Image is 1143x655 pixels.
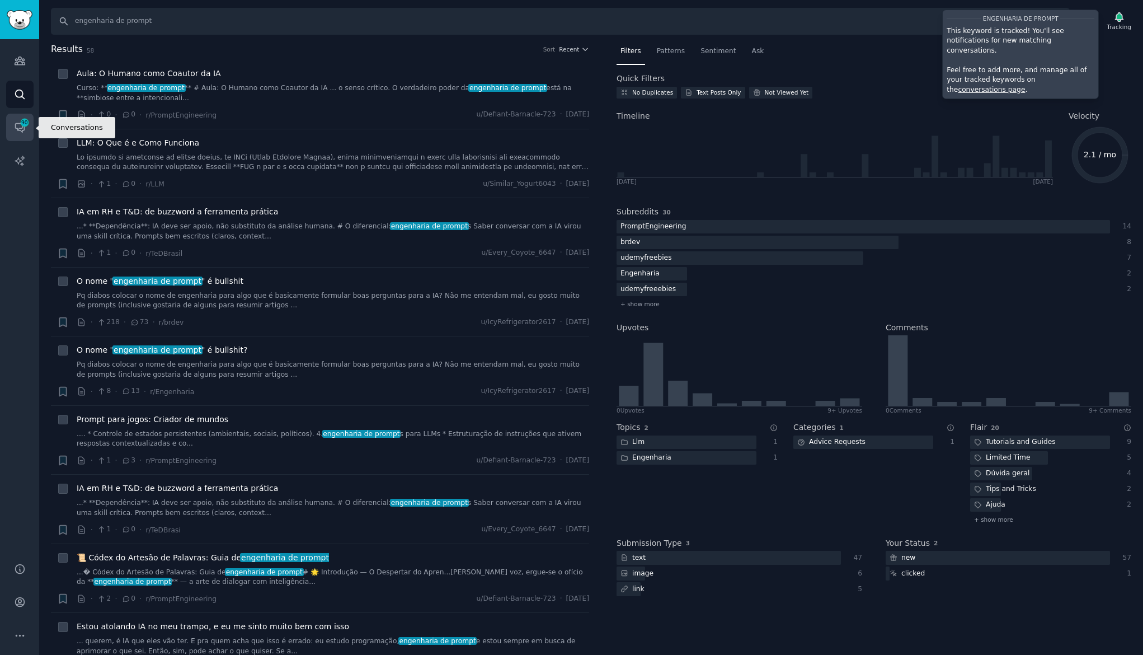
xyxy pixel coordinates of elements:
[91,316,93,328] span: ·
[793,422,835,433] h2: Categories
[77,498,589,518] a: ...* **Dependência**: IA deve ser apoio, não substituto da análise humana. # O diferencial:engenh...
[566,179,589,189] span: [DATE]
[225,568,304,576] span: engenharia de prompt
[1122,484,1132,494] div: 2
[77,414,228,425] a: Prompt para jogos: Criador de mundos
[145,250,182,258] span: r/TeDBrasil
[130,317,148,327] span: 73
[566,110,589,120] span: [DATE]
[481,525,556,535] span: u/Every_Coyote_6647
[77,275,243,287] a: O nome "engenharia de prompt" é bullshit
[620,300,660,308] span: + show more
[945,437,955,447] div: 1
[77,68,221,79] a: Aula: O Humano como Coautor da IA
[115,247,117,259] span: ·
[617,582,648,596] div: link
[159,319,184,326] span: r/brdev
[560,594,562,604] span: ·
[77,222,589,241] a: ...* **Dependência**: IA deve ser apoio, não substituto da análise humana. # O diferencial:engenh...
[853,553,863,563] div: 47
[617,567,657,581] div: image
[970,436,1060,450] div: Tutorials and Guides
[115,455,117,466] span: ·
[121,386,140,396] span: 13
[617,283,680,297] div: udemyfreeebies
[97,456,111,466] span: 1
[886,567,929,581] div: clicked
[91,455,93,466] span: ·
[97,317,120,327] span: 218
[150,388,194,396] span: r/Engenharia
[112,345,202,354] span: engenharia de prompt
[1033,177,1053,185] div: [DATE]
[77,552,329,564] a: 📜 Códex do Artesão de Palavras: Guia deengenharia de prompt
[77,137,199,149] span: LLM: O Que é e Como Funciona
[121,110,135,120] span: 0
[77,429,589,449] a: .... * Controle de estados persistentes (ambientais, sociais, políticos). 4.engenharia de prompts...
[768,437,778,447] div: 1
[991,424,999,431] span: 20
[632,88,673,96] div: No Duplicates
[1122,284,1132,294] div: 2
[477,594,556,604] span: u/Defiant-Barnacle-723
[77,344,247,356] a: O nome "engenharia de prompt" é bullshit?
[1122,453,1132,463] div: 5
[97,594,111,604] span: 2
[1122,469,1132,479] div: 4
[6,114,34,141] a: 90
[697,88,741,96] div: Text Posts Only
[144,386,146,397] span: ·
[115,109,117,121] span: ·
[477,110,556,120] span: u/Defiant-Barnacle-723
[121,594,135,604] span: 0
[390,222,469,230] span: engenharia de prompt
[617,322,648,334] h2: Upvotes
[566,456,589,466] span: [DATE]
[566,317,589,327] span: [DATE]
[121,248,135,258] span: 0
[970,467,1033,481] div: Dúvida geral
[970,498,1009,512] div: Ajuda
[853,569,863,579] div: 6
[107,84,186,92] span: engenharia de prompt
[947,26,1094,56] p: This keyword is tracked! You'll see notifications for new matching conversations.
[970,422,987,433] h2: Flair
[1122,237,1132,247] div: 8
[139,178,142,190] span: ·
[91,109,93,121] span: ·
[1103,10,1135,33] button: Tracking
[617,537,682,549] h2: Submission Type
[468,84,547,92] span: engenharia de prompt
[124,316,126,328] span: ·
[560,317,562,327] span: ·
[112,277,202,286] span: engenharia de prompt
[793,436,869,450] div: Advice Requests
[322,430,401,438] span: engenharia de prompt
[481,317,556,327] span: u/IcyRefrigerator2617
[970,483,1040,497] div: Tips and Tricks
[559,45,579,53] span: Recent
[477,456,556,466] span: u/Defiant-Barnacle-723
[77,360,589,380] a: Pq diabos colocar o nome de engenharia para algo que é basicamente formular boas perguntas para a...
[700,46,736,57] span: Sentiment
[1089,406,1131,414] div: 9+ Comments
[139,109,142,121] span: ·
[839,424,843,431] span: 1
[77,568,589,587] a: ...� Códex do Artesão de Palavras: Guia deengenharia de prompt# 🌟 Introdução — O Despertar do Apr...
[1107,23,1131,31] div: Tracking
[560,386,562,396] span: ·
[617,236,644,250] div: brdev
[97,179,111,189] span: 1
[617,110,650,122] span: Timeline
[145,180,164,188] span: r/LLM
[886,406,921,414] div: 0 Comment s
[115,386,117,397] span: ·
[1122,500,1132,510] div: 2
[139,524,142,536] span: ·
[657,46,685,57] span: Patterns
[139,593,142,605] span: ·
[240,553,330,562] span: engenharia de prompt
[77,621,349,633] a: Estou atolando IA no meu trampo, e eu me sinto muito bem com isso
[1122,222,1132,232] div: 14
